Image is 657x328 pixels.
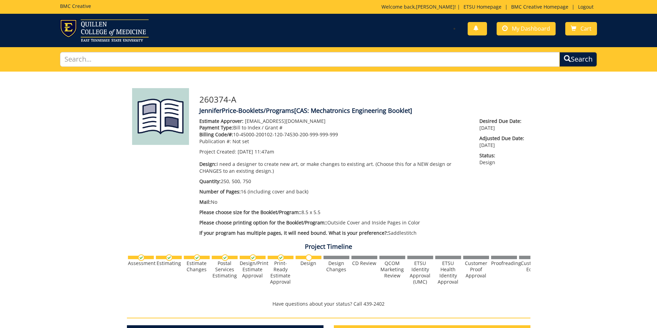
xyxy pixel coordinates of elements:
[199,131,233,138] span: Billing Code/#:
[60,3,91,9] h5: BMC Creative
[156,260,182,266] div: Estimating
[323,260,349,273] div: Design Changes
[479,152,525,166] p: Design
[294,106,412,115] span: [CAS: Mechatronics Engineering Booklet]
[497,22,556,35] a: My Dashboard
[479,118,525,125] span: Desired Due Date:
[127,300,530,307] p: Have questions about your status? Call 439-2402
[199,178,469,185] p: 250, 500, 750
[199,124,469,131] p: Bill to Index / Grant #
[166,254,172,261] img: checkmark
[60,19,149,42] img: ETSU logo
[479,135,525,149] p: [DATE]
[575,3,597,10] a: Logout
[238,148,274,155] span: [DATE] 11:47am
[491,260,517,266] div: Proofreading
[199,219,469,226] p: Outside Cover and Inside Pages in Color
[565,22,597,35] a: Cart
[559,52,597,67] button: Search
[60,52,560,67] input: Search...
[199,124,233,131] span: Payment Type:
[381,3,597,10] p: Welcome back, ! | | |
[296,260,321,266] div: Design
[199,178,221,184] span: Quantity:
[479,118,525,131] p: [DATE]
[379,260,405,279] div: QCOM Marketing Review
[199,161,217,167] span: Design:
[199,219,327,226] span: Please choose printing option for the Booklet/Program::
[212,260,238,279] div: Postal Services Estimating
[250,254,256,261] img: checkmark
[460,3,505,10] a: ETSU Homepage
[199,118,469,125] p: [EMAIL_ADDRESS][DOMAIN_NAME]
[508,3,572,10] a: BMC Creative Homepage
[222,254,228,261] img: checkmark
[199,209,469,216] p: 8.5 x 5.5
[268,260,293,285] div: Print-Ready Estimate Approval
[435,260,461,285] div: ETSU Health Identity Approval
[199,148,236,155] span: Project Created:
[580,25,591,32] span: Cart
[199,138,231,145] span: Publication #:
[194,254,200,261] img: checkmark
[351,260,377,266] div: CD Review
[240,260,266,279] div: Design/Print Estimate Approval
[127,243,530,250] h4: Project Timeline
[199,188,469,195] p: 16 (including cover and back)
[199,188,241,195] span: Number of Pages:
[199,118,243,124] span: Estimate Approver:
[463,260,489,279] div: Customer Proof Approval
[278,254,284,261] img: checkmark
[512,25,550,32] span: My Dashboard
[138,254,145,261] img: checkmark
[407,260,433,285] div: ETSU Identity Approval (UMC)
[479,152,525,159] span: Status:
[199,95,525,104] h3: 260374-A
[199,199,211,205] span: Mail:
[128,260,154,266] div: Assessment
[306,254,312,261] img: no
[479,135,525,142] span: Adjusted Due Date:
[132,88,189,145] img: Product featured image
[199,230,388,236] span: If your program has multiple pages, it will need bound. What is your preference?:
[232,138,249,145] span: Not set
[199,161,469,174] p: I need a designer to create new art, or make changes to existing art. (Choose this for a NEW desi...
[199,131,469,138] p: 10-45000-200102-120-74530-200-999-999-999
[199,107,525,114] h4: JenniferPrice-Booklets/Programs
[184,260,210,273] div: Estimate Changes
[519,260,545,273] div: Customer Edits
[199,199,469,205] p: No
[199,209,301,215] span: Please choose size for the Booklet/Program::
[199,230,469,236] p: Saddlestitch
[416,3,455,10] a: [PERSON_NAME]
